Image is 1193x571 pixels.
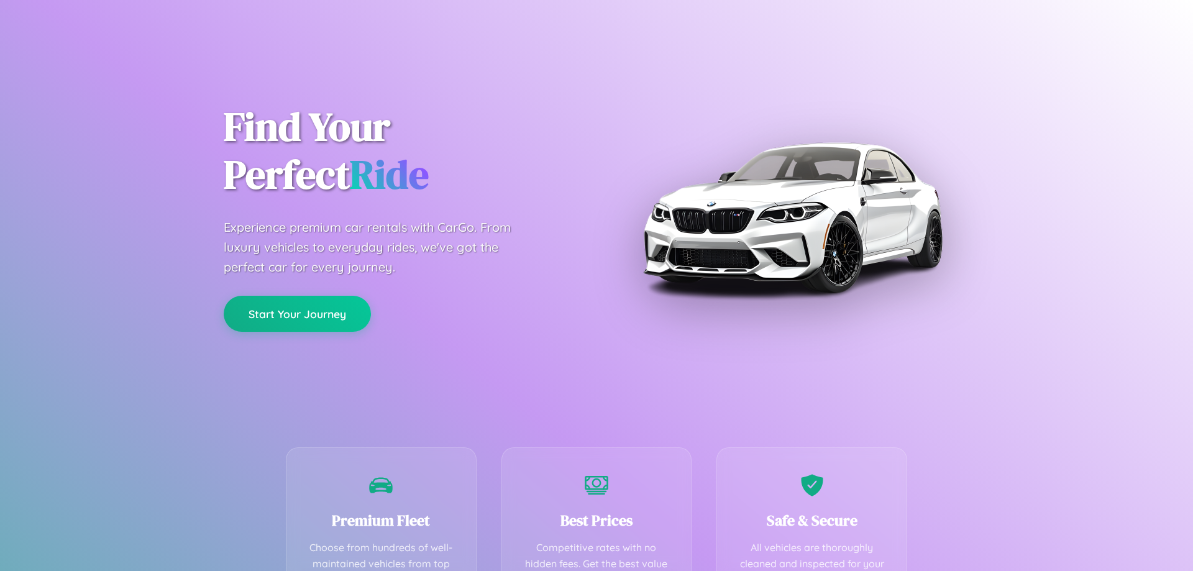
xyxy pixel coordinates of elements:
[224,103,578,199] h1: Find Your Perfect
[736,510,888,531] h3: Safe & Secure
[350,147,429,201] span: Ride
[521,510,673,531] h3: Best Prices
[305,510,457,531] h3: Premium Fleet
[637,62,948,373] img: Premium BMW car rental vehicle
[224,217,534,277] p: Experience premium car rentals with CarGo. From luxury vehicles to everyday rides, we've got the ...
[224,296,371,332] button: Start Your Journey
